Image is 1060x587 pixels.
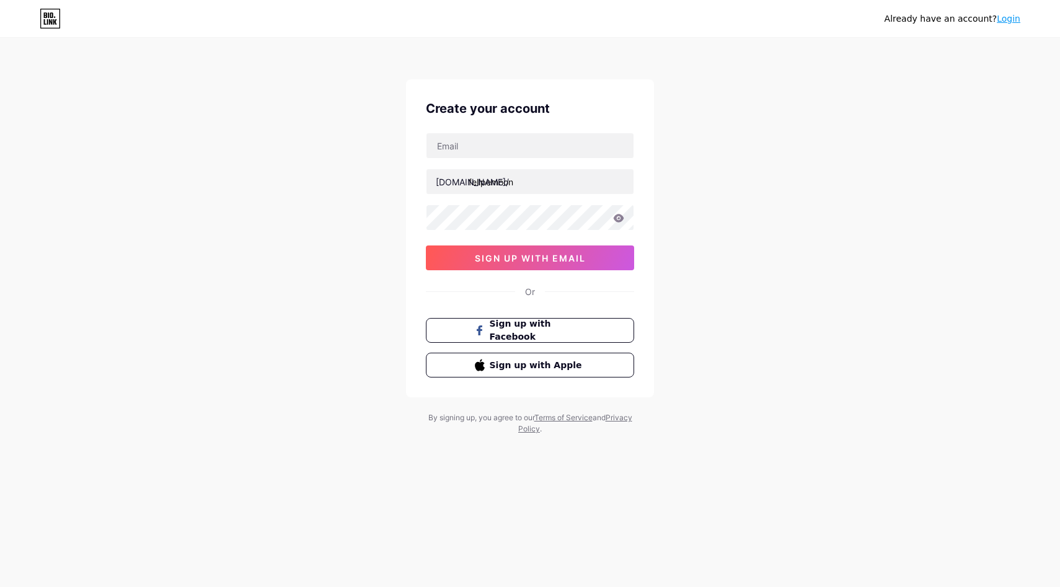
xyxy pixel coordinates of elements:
div: [DOMAIN_NAME]/ [436,175,509,188]
input: username [426,169,634,194]
a: Terms of Service [534,413,593,422]
div: Create your account [426,99,634,118]
span: sign up with email [475,253,586,263]
button: Sign up with Apple [426,353,634,377]
div: Already have an account? [885,12,1020,25]
a: Login [997,14,1020,24]
button: sign up with email [426,245,634,270]
div: By signing up, you agree to our and . [425,412,635,435]
button: Sign up with Facebook [426,318,634,343]
div: Or [525,285,535,298]
input: Email [426,133,634,158]
span: Sign up with Facebook [490,317,586,343]
span: Sign up with Apple [490,359,586,372]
